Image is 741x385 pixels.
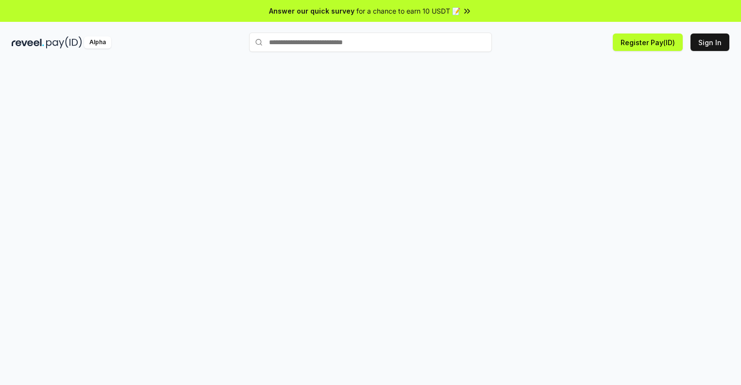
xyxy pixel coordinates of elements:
[269,6,354,16] span: Answer our quick survey
[12,36,44,49] img: reveel_dark
[46,36,82,49] img: pay_id
[613,33,683,51] button: Register Pay(ID)
[84,36,111,49] div: Alpha
[356,6,460,16] span: for a chance to earn 10 USDT 📝
[690,33,729,51] button: Sign In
